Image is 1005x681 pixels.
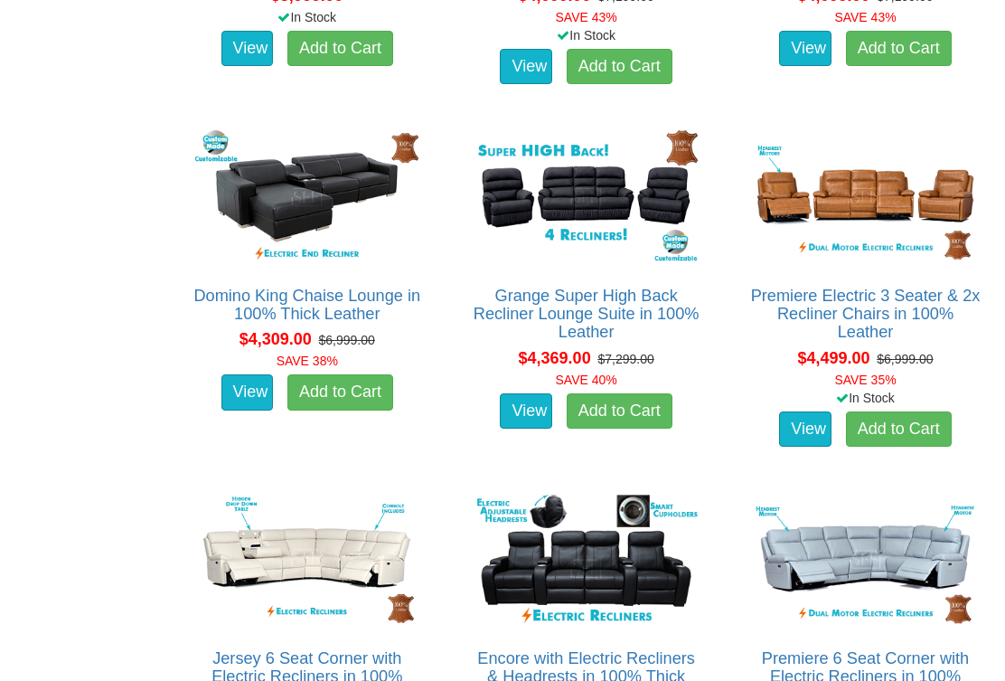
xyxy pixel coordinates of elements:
[456,27,716,45] div: In Stock
[556,11,617,25] font: SAVE 43%
[277,355,338,369] font: SAVE 38%
[779,32,831,68] a: View
[221,375,274,411] a: View
[797,350,869,368] span: $4,499.00
[474,288,700,342] a: Grange Super High Back Recliner Lounge Suite in 100% Leather
[834,374,896,388] font: SAVE 35%
[470,127,702,270] img: Grange Super High Back Recliner Lounge Suite in 100% Leather
[846,32,952,68] a: Add to Cart
[470,489,702,632] img: Encore with Electric Recliners & Headrests in 100% Thick Leather
[749,489,982,632] img: Premiere 6 Seat Corner with Electric Recliners in 100% Leather
[500,50,552,86] a: View
[779,412,831,449] a: View
[191,127,423,270] img: Domino King Chaise Lounge in 100% Thick Leather
[287,32,393,68] a: Add to Cart
[221,32,274,68] a: View
[177,9,437,27] div: In Stock
[749,127,982,270] img: Premiere Electric 3 Seater & 2x Recliner Chairs in 100% Leather
[846,412,952,449] a: Add to Cart
[567,394,672,430] a: Add to Cart
[319,334,375,348] del: $6,999.00
[519,350,591,368] span: $4,369.00
[751,288,981,342] a: Premiere Electric 3 Seater & 2x Recliner Chairs in 100% Leather
[240,331,312,349] span: $4,309.00
[567,50,672,86] a: Add to Cart
[877,353,933,367] del: $6,999.00
[736,390,995,408] div: In Stock
[191,489,423,632] img: Jersey 6 Seat Corner with Electric Recliners in 100% Leather
[556,374,617,388] font: SAVE 40%
[500,394,552,430] a: View
[193,288,420,324] a: Domino King Chaise Lounge in 100% Thick Leather
[834,11,896,25] font: SAVE 43%
[287,375,393,411] a: Add to Cart
[597,353,653,367] del: $7,299.00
